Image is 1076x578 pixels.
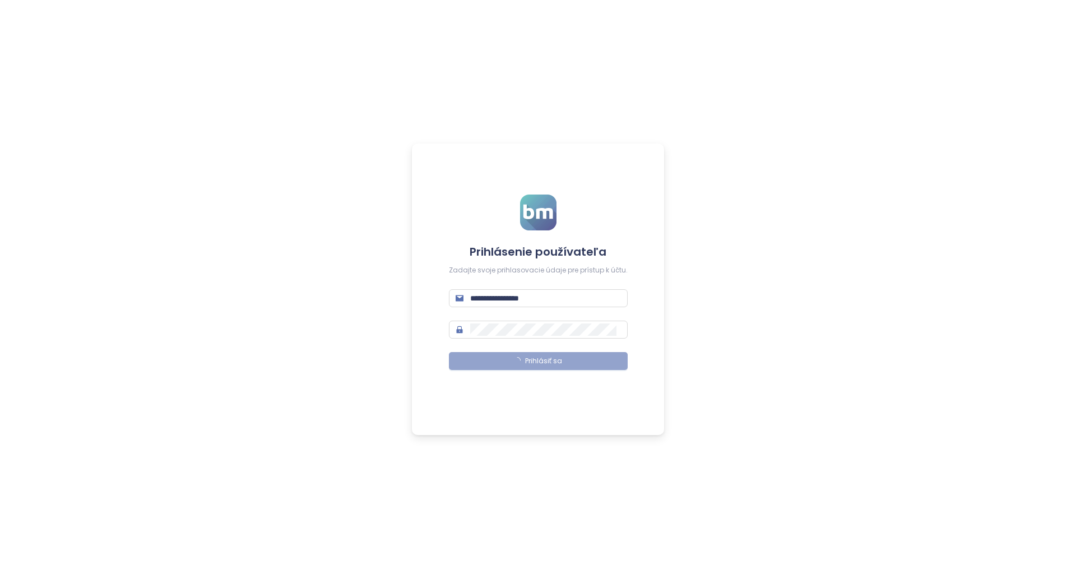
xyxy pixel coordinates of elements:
[449,352,628,370] button: Prihlásiť sa
[456,326,463,334] span: lock
[513,357,521,364] span: loading
[449,265,628,276] div: Zadajte svoje prihlasovacie údaje pre prístup k účtu.
[525,356,562,367] span: Prihlásiť sa
[520,195,556,230] img: logo
[449,244,628,260] h4: Prihlásenie používateľa
[456,294,463,302] span: mail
